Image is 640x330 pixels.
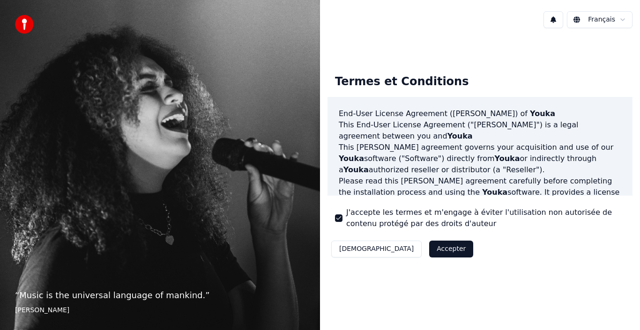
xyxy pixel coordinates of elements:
p: This End-User License Agreement ("[PERSON_NAME]") is a legal agreement between you and [339,119,621,142]
p: “ Music is the universal language of mankind. ” [15,289,305,302]
span: Youka [482,188,507,197]
span: Youka [530,109,555,118]
label: J'accepte les termes et m'engage à éviter l'utilisation non autorisée de contenu protégé par des ... [346,207,625,229]
span: Youka [495,154,520,163]
button: [DEMOGRAPHIC_DATA] [331,241,422,257]
p: Please read this [PERSON_NAME] agreement carefully before completing the installation process and... [339,176,621,220]
div: Termes et Conditions [327,67,476,97]
footer: [PERSON_NAME] [15,306,305,315]
img: youka [15,15,34,34]
h3: End-User License Agreement ([PERSON_NAME]) of [339,108,621,119]
span: Youka [447,132,473,140]
button: Accepter [429,241,473,257]
p: This [PERSON_NAME] agreement governs your acquisition and use of our software ("Software") direct... [339,142,621,176]
span: Youka [343,165,369,174]
span: Youka [339,154,364,163]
